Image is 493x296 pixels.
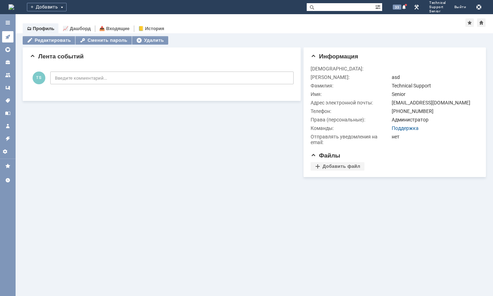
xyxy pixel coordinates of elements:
span: 33 [393,5,401,10]
a: Правила автоматизации [2,133,13,144]
div: Имя: [311,91,390,97]
div: [EMAIL_ADDRESS][DOMAIN_NAME] [392,100,476,106]
a: Настройки [2,146,13,157]
div: [PERSON_NAME]: [311,74,390,80]
span: Расширенный поиск [375,3,382,10]
a: Мой профиль [2,120,13,132]
a: Поддержка [392,125,419,131]
a: Общая аналитика [2,44,13,55]
div: Команды: [311,125,390,131]
span: Support [429,5,446,9]
div: Отправлять уведомления на email: [311,134,390,145]
div: нет [392,134,476,140]
div: Фамилия: [311,83,390,89]
a: Клиенты [2,57,13,68]
div: Права (персональные): [311,117,390,123]
div: Адрес электронной почты: [311,100,390,106]
a: Перейти на домашнюю страницу [8,4,14,10]
div: Senior [392,91,476,97]
div: Technical Support [392,83,476,89]
a: Перейти в интерфейс администратора [412,3,421,11]
div: Сделать домашней страницей [477,18,486,27]
span: Настройки [2,149,13,154]
a: Теги [2,95,13,106]
a: Команды и агенты [2,69,13,81]
span: Информация [311,53,358,60]
div: Телефон: [311,108,390,114]
img: logo [8,4,14,10]
div: Добавить в избранное [465,18,474,27]
button: Сохранить лог [475,3,483,11]
div: Добавить [27,3,67,11]
a: 🗂 Профиль [27,26,54,31]
div: [PHONE_NUMBER] [392,108,476,114]
span: Лента событий [30,53,84,60]
div: Администратор [392,117,476,123]
a: 📈 Дашборд [63,26,91,31]
a: 📥 Входящие [99,26,130,31]
a: 📒 История [138,26,164,31]
span: TS [33,72,45,84]
span: Senior [429,9,446,13]
a: База знаний [2,108,13,119]
a: Активности [2,31,13,42]
div: asd [392,74,476,80]
a: Шаблоны комментариев [2,82,13,93]
span: Technical [429,1,446,5]
div: [DEMOGRAPHIC_DATA]: [311,66,390,72]
span: Файлы [311,152,340,159]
